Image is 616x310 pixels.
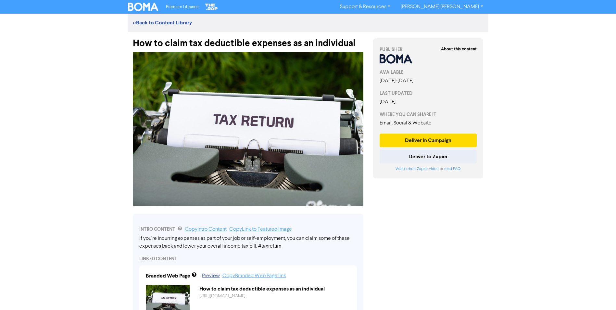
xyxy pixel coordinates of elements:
[195,293,355,300] div: https://public2.bomamarketing.com/cp/6xd37g73QRigX0nfECCixb?sa=6lwefYFJ
[139,235,357,250] div: If you’re incurring expenses as part of your job or self-employment, you can claim some of these ...
[139,226,357,233] div: INTRO CONTENT
[128,3,158,11] img: BOMA Logo
[380,134,477,147] button: Deliver in Campaign
[380,90,477,97] div: LAST UPDATED
[202,273,220,278] a: Preview
[380,111,477,118] div: WHERE YOU CAN SHARE IT
[444,167,460,171] a: read FAQ
[380,69,477,76] div: AVAILABLE
[584,279,616,310] iframe: Chat Widget
[380,77,477,85] div: [DATE] - [DATE]
[195,285,355,293] div: How to claim tax deductible expenses as an individual
[204,3,219,11] img: The Gap
[146,272,190,280] div: Branded Web Page
[166,5,199,9] span: Premium Libraries:
[133,32,363,49] div: How to claim tax deductible expenses as an individual
[396,2,488,12] a: [PERSON_NAME] [PERSON_NAME]
[185,227,227,232] a: Copy Intro Content
[380,98,477,106] div: [DATE]
[199,294,245,298] a: [URL][DOMAIN_NAME]
[380,166,477,172] div: or
[380,46,477,53] div: PUBLISHER
[441,46,477,52] strong: About this content
[133,19,192,26] a: <<Back to Content Library
[380,119,477,127] div: Email, Social & Website
[139,255,357,262] div: LINKED CONTENT
[335,2,396,12] a: Support & Resources
[222,273,286,278] a: Copy Branded Web Page link
[380,150,477,163] button: Deliver to Zapier
[229,227,292,232] a: Copy Link to Featured Image
[396,167,439,171] a: Watch short Zapier video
